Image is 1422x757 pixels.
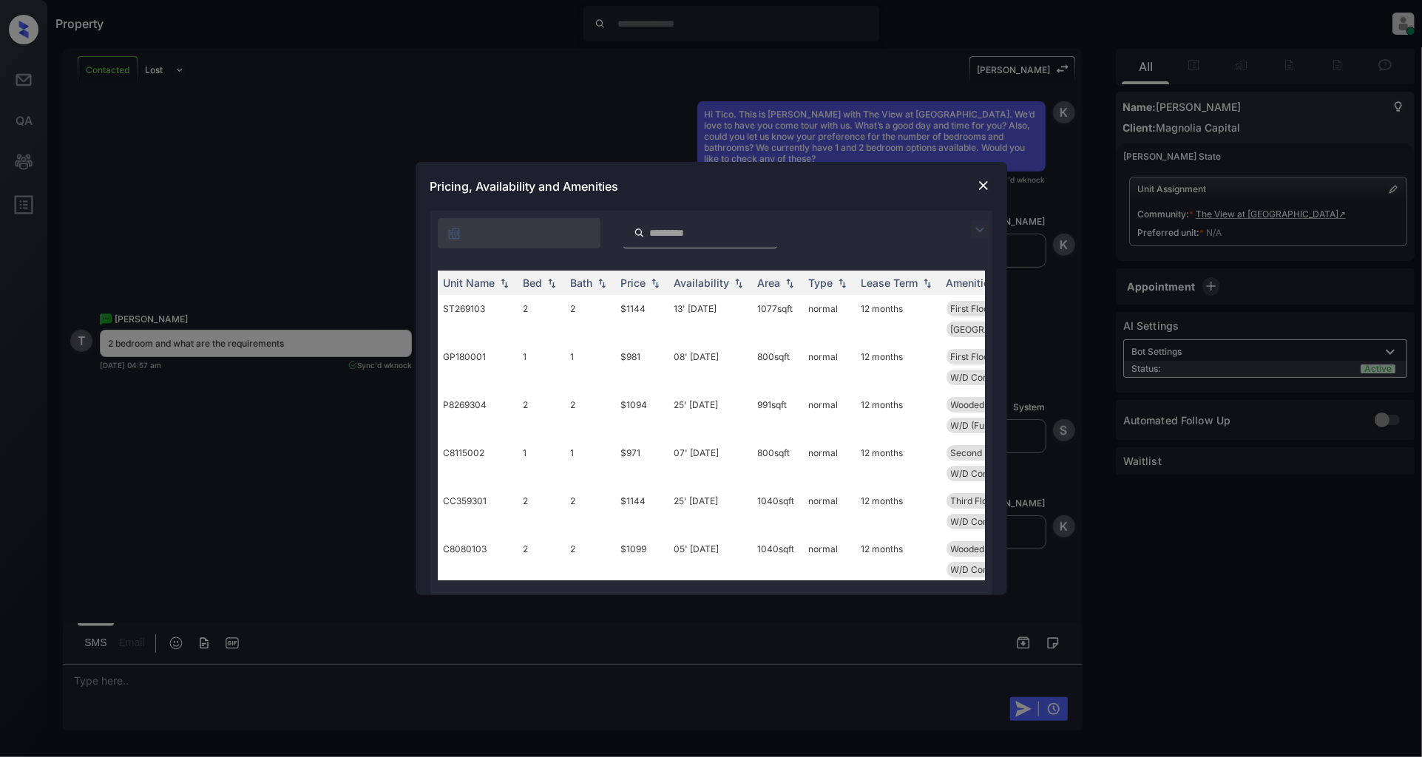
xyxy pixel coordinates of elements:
span: W/D Connections [951,564,1024,575]
td: 1 [518,439,565,487]
img: sorting [782,278,797,288]
td: 2 [565,391,615,439]
span: W/D (Full Sized... [951,420,1022,431]
img: sorting [497,278,512,288]
img: sorting [595,278,609,288]
td: 2 [518,295,565,343]
td: normal [803,343,856,391]
img: icon-zuma [447,226,461,241]
td: 1040 sqft [752,535,803,583]
td: 2 [565,535,615,583]
td: P8269304 [438,391,518,439]
td: 05' [DATE] [668,535,752,583]
td: 1077 sqft [752,295,803,343]
img: close [976,178,991,193]
img: icon-zuma [971,221,989,239]
td: normal [803,487,856,535]
td: C8115002 [438,439,518,487]
span: W/D Connections [951,516,1024,527]
span: Second Floor [951,447,1006,458]
td: 2 [565,487,615,535]
td: 12 months [856,439,941,487]
td: 2 [518,535,565,583]
td: 25' [DATE] [668,391,752,439]
td: 800 sqft [752,343,803,391]
td: 07' [DATE] [668,439,752,487]
td: 1 [565,343,615,391]
td: $1144 [615,487,668,535]
span: First Floor [951,351,993,362]
td: 12 months [856,295,941,343]
div: Lease Term [861,276,918,289]
td: 12 months [856,343,941,391]
img: sorting [544,278,559,288]
td: CC359301 [438,487,518,535]
span: First Floor [951,303,993,314]
span: Third Floor [951,495,997,506]
td: 1040 sqft [752,487,803,535]
td: 12 months [856,535,941,583]
img: sorting [731,278,746,288]
div: Bed [524,276,543,289]
td: GP180001 [438,343,518,391]
div: Bath [571,276,593,289]
img: sorting [648,278,663,288]
td: 13' [DATE] [668,295,752,343]
td: 800 sqft [752,439,803,487]
td: ST269103 [438,295,518,343]
div: Unit Name [444,276,495,289]
span: Wooded View [951,399,1008,410]
td: 2 [518,487,565,535]
td: $981 [615,343,668,391]
td: $1094 [615,391,668,439]
span: [GEOGRAPHIC_DATA] [951,324,1042,335]
div: Type [809,276,833,289]
td: normal [803,295,856,343]
img: sorting [920,278,935,288]
span: W/D Connections [951,372,1024,383]
div: Amenities [947,276,996,289]
td: 08' [DATE] [668,343,752,391]
td: 12 months [856,391,941,439]
span: W/D Connections [951,468,1024,479]
td: normal [803,535,856,583]
td: normal [803,439,856,487]
div: Pricing, Availability and Amenities [416,162,1007,211]
td: C8080103 [438,535,518,583]
td: 2 [518,391,565,439]
div: Availability [674,276,730,289]
td: 991 sqft [752,391,803,439]
td: 1 [565,439,615,487]
td: 12 months [856,487,941,535]
td: $1099 [615,535,668,583]
span: Wooded View [951,543,1008,554]
td: 1 [518,343,565,391]
td: $971 [615,439,668,487]
td: normal [803,391,856,439]
div: Price [621,276,646,289]
td: 25' [DATE] [668,487,752,535]
div: Area [758,276,781,289]
td: 2 [565,295,615,343]
img: sorting [835,278,850,288]
img: icon-zuma [634,226,645,240]
td: $1144 [615,295,668,343]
